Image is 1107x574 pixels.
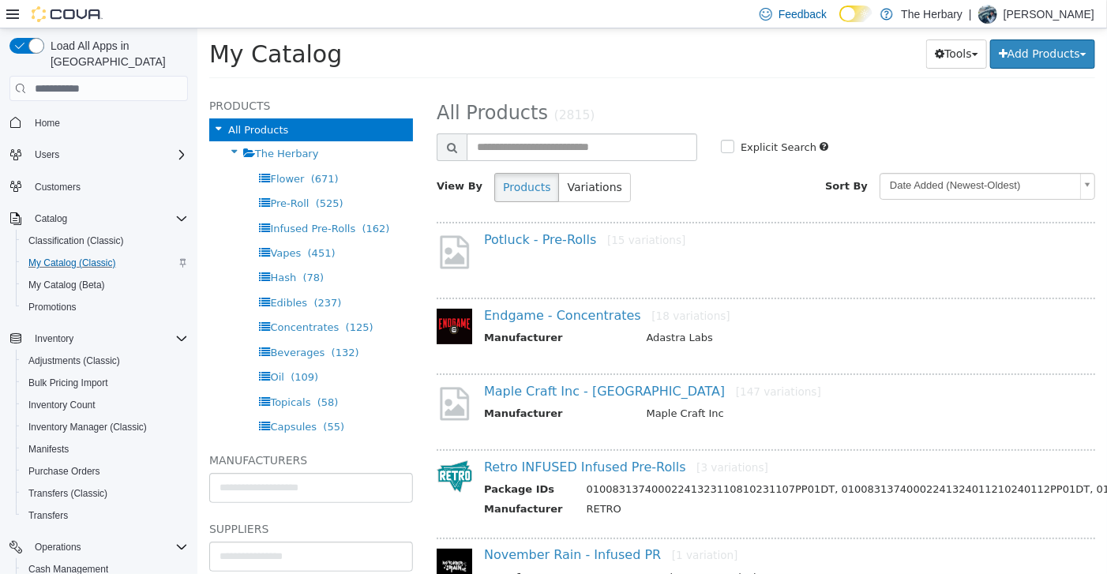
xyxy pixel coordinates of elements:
[239,280,275,316] img: 150
[28,465,100,478] span: Purchase Orders
[28,538,188,557] span: Operations
[58,119,122,131] span: The Herbary
[729,11,790,40] button: Tools
[28,487,107,500] span: Transfers (Classic)
[22,418,153,437] a: Inventory Manager (Classic)
[73,243,99,255] span: Hash
[22,418,188,437] span: Inventory Manager (Classic)
[682,144,898,171] a: Date Added (Newest-Oldest)
[287,377,437,397] th: Manufacturer
[165,194,193,206] span: (162)
[287,279,533,295] a: Endgame - Concentrates[18 variations]
[22,231,188,250] span: Classification (Classic)
[628,152,670,163] span: Sort By
[287,355,624,370] a: Maple Craft Inc - [GEOGRAPHIC_DATA][147 variations]
[28,329,80,348] button: Inventory
[978,5,997,24] div: Brandon Eddie
[93,343,121,355] span: (109)
[22,253,188,272] span: My Catalog (Classic)
[28,279,105,291] span: My Catalog (Beta)
[35,541,81,553] span: Operations
[111,219,138,231] span: (451)
[839,22,840,23] span: Dark Mode
[779,6,827,22] span: Feedback
[538,357,624,370] small: [147 variations]
[28,145,188,164] span: Users
[22,231,130,250] a: Classification (Classic)
[105,243,126,255] span: (78)
[31,96,91,107] span: All Products
[12,68,216,87] h5: Products
[114,144,141,156] span: (671)
[148,293,176,305] span: (125)
[134,318,162,330] span: (132)
[539,111,619,127] label: Explicit Search
[73,368,113,380] span: Topicals
[16,230,194,252] button: Classification (Classic)
[73,219,103,231] span: Vapes
[28,112,188,132] span: Home
[28,114,66,133] a: Home
[297,144,362,174] button: Products
[28,421,147,433] span: Inventory Manager (Classic)
[239,204,275,243] img: missing-image.png
[16,394,194,416] button: Inventory Count
[22,484,188,503] span: Transfers (Classic)
[22,462,107,481] a: Purchase Orders
[239,152,285,163] span: View By
[28,443,69,456] span: Manifests
[28,178,87,197] a: Customers
[361,144,433,174] button: Variations
[35,332,73,345] span: Inventory
[12,491,216,510] h5: Suppliers
[16,438,194,460] button: Manifests
[73,144,107,156] span: Flower
[3,328,194,350] button: Inventory
[1004,5,1094,24] p: [PERSON_NAME]
[28,177,188,197] span: Customers
[16,274,194,296] button: My Catalog (Beta)
[287,473,377,493] th: Manufacturer
[73,392,119,404] span: Capsules
[28,301,77,313] span: Promotions
[3,208,194,230] button: Catalog
[22,506,74,525] a: Transfers
[73,318,127,330] span: Beverages
[73,194,158,206] span: Infused Pre-Rolls
[73,343,86,355] span: Oil
[73,169,111,181] span: Pre-Roll
[35,148,59,161] span: Users
[454,281,532,294] small: [18 variations]
[118,169,146,181] span: (525)
[839,6,872,22] input: Dark Mode
[22,351,188,370] span: Adjustments (Classic)
[28,145,66,164] button: Users
[287,431,571,446] a: Retro INFUSED Infused Pre-Rolls[3 variations]
[499,433,571,445] small: [3 variations]
[475,520,541,533] small: [1 variation]
[73,268,110,280] span: Edibles
[287,453,377,473] th: Package IDs
[683,145,876,170] span: Date Added (Newest-Oldest)
[437,542,889,561] td: Apothecary Botanicals
[28,209,188,228] span: Catalog
[16,252,194,274] button: My Catalog (Classic)
[28,509,68,522] span: Transfers
[28,234,124,247] span: Classification (Classic)
[22,440,75,459] a: Manifests
[3,144,194,166] button: Users
[287,204,488,219] a: Potluck - Pre-Rolls[15 variations]
[28,257,116,269] span: My Catalog (Classic)
[3,111,194,133] button: Home
[287,542,437,561] th: Manufacturer
[22,298,83,317] a: Promotions
[28,399,96,411] span: Inventory Count
[44,38,188,69] span: Load All Apps in [GEOGRAPHIC_DATA]
[12,12,144,39] span: My Catalog
[73,293,141,305] span: Concentrates
[28,355,120,367] span: Adjustments (Classic)
[22,351,126,370] a: Adjustments (Classic)
[28,209,73,228] button: Catalog
[239,73,351,96] span: All Products
[410,205,488,218] small: [15 variations]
